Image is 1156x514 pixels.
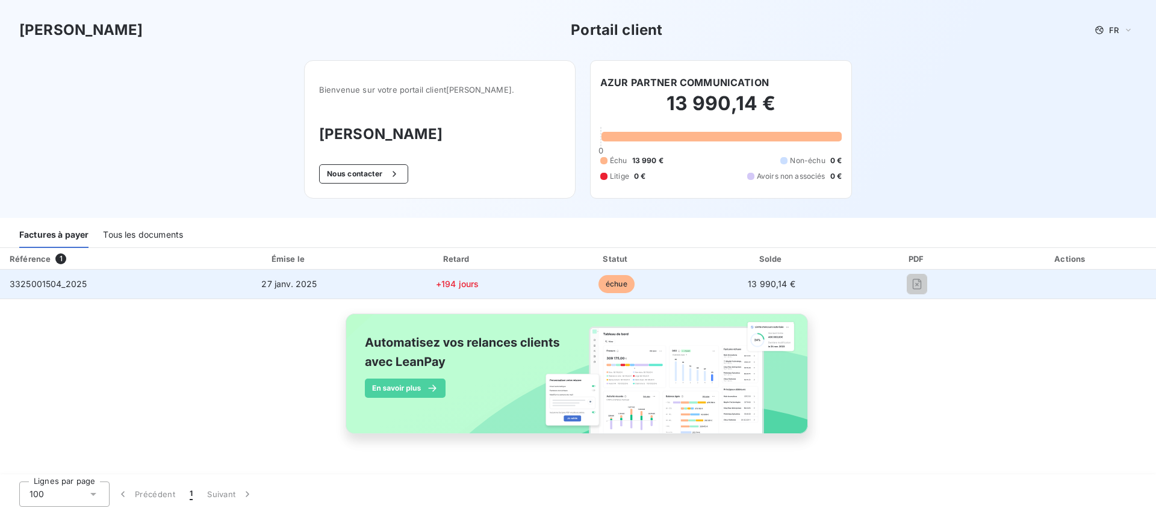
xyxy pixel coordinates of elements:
[335,306,821,454] img: banner
[632,155,663,166] span: 13 990 €
[634,171,645,182] span: 0 €
[19,223,89,248] div: Factures à payer
[571,19,662,41] h3: Portail client
[598,146,603,155] span: 0
[598,275,635,293] span: échue
[110,481,182,507] button: Précédent
[989,253,1154,265] div: Actions
[261,279,317,289] span: 27 janv. 2025
[540,253,692,265] div: Statut
[436,279,479,289] span: +194 jours
[10,279,87,289] span: 3325001504_2025
[610,171,629,182] span: Litige
[204,253,374,265] div: Émise le
[19,19,143,41] h3: [PERSON_NAME]
[200,481,261,507] button: Suivant
[851,253,984,265] div: PDF
[55,253,66,264] span: 1
[379,253,535,265] div: Retard
[830,171,842,182] span: 0 €
[30,488,44,500] span: 100
[182,481,200,507] button: 1
[748,279,795,289] span: 13 990,14 €
[610,155,627,166] span: Échu
[697,253,845,265] div: Solde
[830,155,842,166] span: 0 €
[103,223,183,248] div: Tous les documents
[600,75,769,90] h6: AZUR PARTNER COMMUNICATION
[319,123,561,145] h3: [PERSON_NAME]
[1109,25,1119,35] span: FR
[10,254,51,264] div: Référence
[600,91,842,128] h2: 13 990,14 €
[319,85,561,94] span: Bienvenue sur votre portail client [PERSON_NAME] .
[757,171,825,182] span: Avoirs non associés
[319,164,408,184] button: Nous contacter
[790,155,825,166] span: Non-échu
[190,488,193,500] span: 1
